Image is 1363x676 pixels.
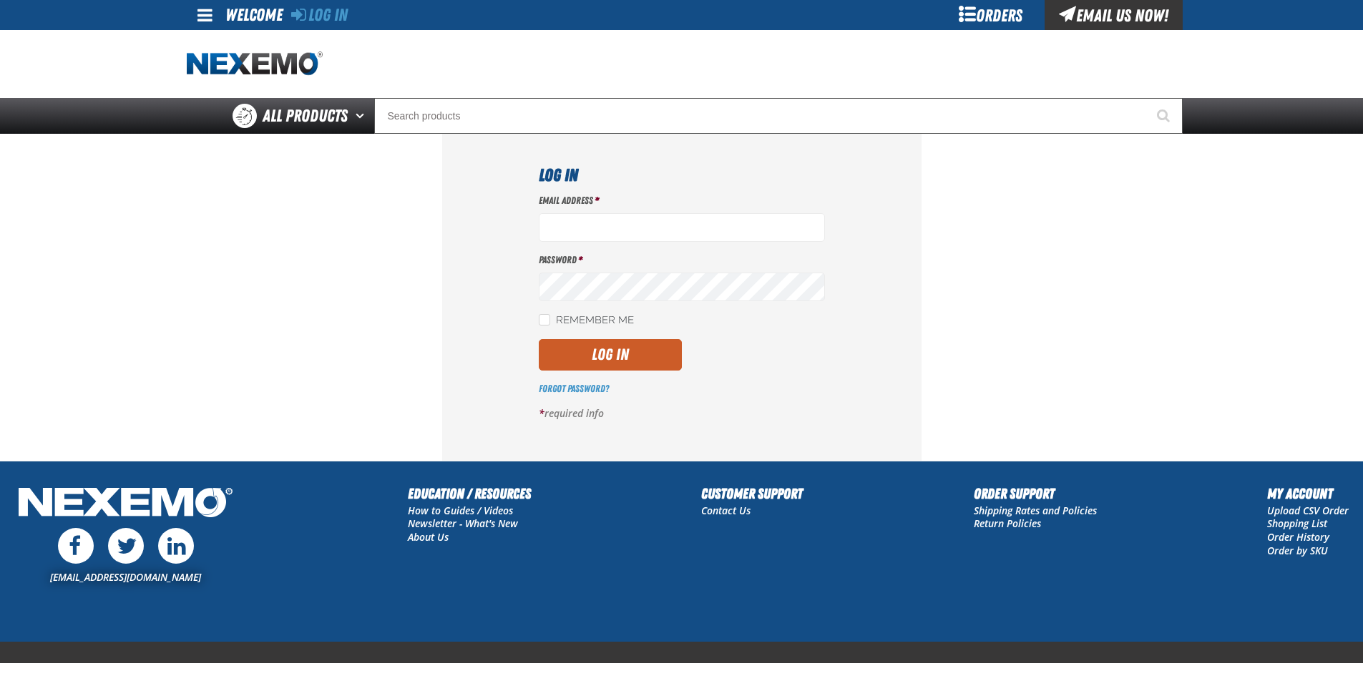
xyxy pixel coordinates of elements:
[539,383,609,394] a: Forgot Password?
[974,483,1097,504] h2: Order Support
[539,314,550,325] input: Remember Me
[187,52,323,77] img: Nexemo logo
[374,98,1183,134] input: Search
[539,253,825,267] label: Password
[539,339,682,371] button: Log In
[539,194,825,207] label: Email Address
[1267,544,1328,557] a: Order by SKU
[974,504,1097,517] a: Shipping Rates and Policies
[1267,516,1327,530] a: Shopping List
[539,162,825,188] h1: Log In
[974,516,1041,530] a: Return Policies
[701,483,803,504] h2: Customer Support
[539,407,825,421] p: required info
[1147,98,1183,134] button: Start Searching
[539,314,634,328] label: Remember Me
[263,103,348,129] span: All Products
[408,504,513,517] a: How to Guides / Videos
[408,530,449,544] a: About Us
[408,483,531,504] h2: Education / Resources
[351,98,374,134] button: Open All Products pages
[50,570,201,584] a: [EMAIL_ADDRESS][DOMAIN_NAME]
[14,483,237,525] img: Nexemo Logo
[291,5,348,25] a: Log In
[701,504,751,517] a: Contact Us
[1267,504,1349,517] a: Upload CSV Order
[1267,530,1329,544] a: Order History
[408,516,518,530] a: Newsletter - What's New
[187,52,323,77] a: Home
[1267,483,1349,504] h2: My Account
